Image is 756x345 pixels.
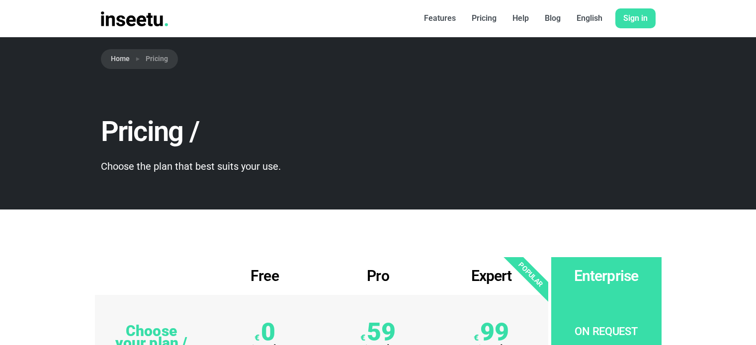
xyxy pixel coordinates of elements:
font: Pricing [472,13,497,23]
h2: Pro [322,267,435,285]
a: Help [504,8,537,28]
font: Help [512,13,529,23]
nav: breadcrumb [101,49,656,69]
span: On request [575,327,637,336]
p: Choose the plan that best suits your use. [101,159,467,174]
div: Popular [473,217,588,332]
font: Sign in [623,13,648,23]
span: 99 [480,322,509,342]
font: Features [424,13,456,23]
font: Blog [545,13,561,23]
span: € [360,334,365,343]
h2: Free [208,267,322,285]
span: 59 [367,322,396,342]
a: Features [416,8,464,28]
h1: Pricing / [101,117,467,147]
a: Sign in [615,8,656,28]
img: INSEETU [101,11,168,26]
a: English [569,8,610,28]
li: Pricing [130,53,168,65]
span: € [474,334,479,343]
h2: Expert [435,267,548,285]
h3: Enterprise [551,267,662,285]
a: Home [111,54,130,64]
a: Blog [537,8,569,28]
span: 0 [261,322,275,342]
span: € [254,334,259,343]
a: Pricing [464,8,504,28]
